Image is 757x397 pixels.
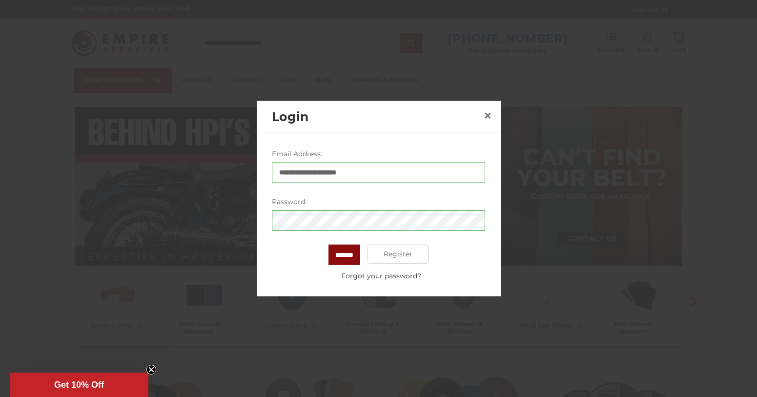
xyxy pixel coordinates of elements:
[146,365,156,375] button: Close teaser
[272,196,485,207] label: Password:
[272,107,480,126] h2: Login
[483,106,492,125] span: ×
[272,148,485,159] label: Email Address:
[480,108,495,124] a: Close
[54,380,104,390] span: Get 10% Off
[368,244,429,264] a: Register
[277,271,485,281] a: Forgot your password?
[10,373,148,397] div: Get 10% OffClose teaser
